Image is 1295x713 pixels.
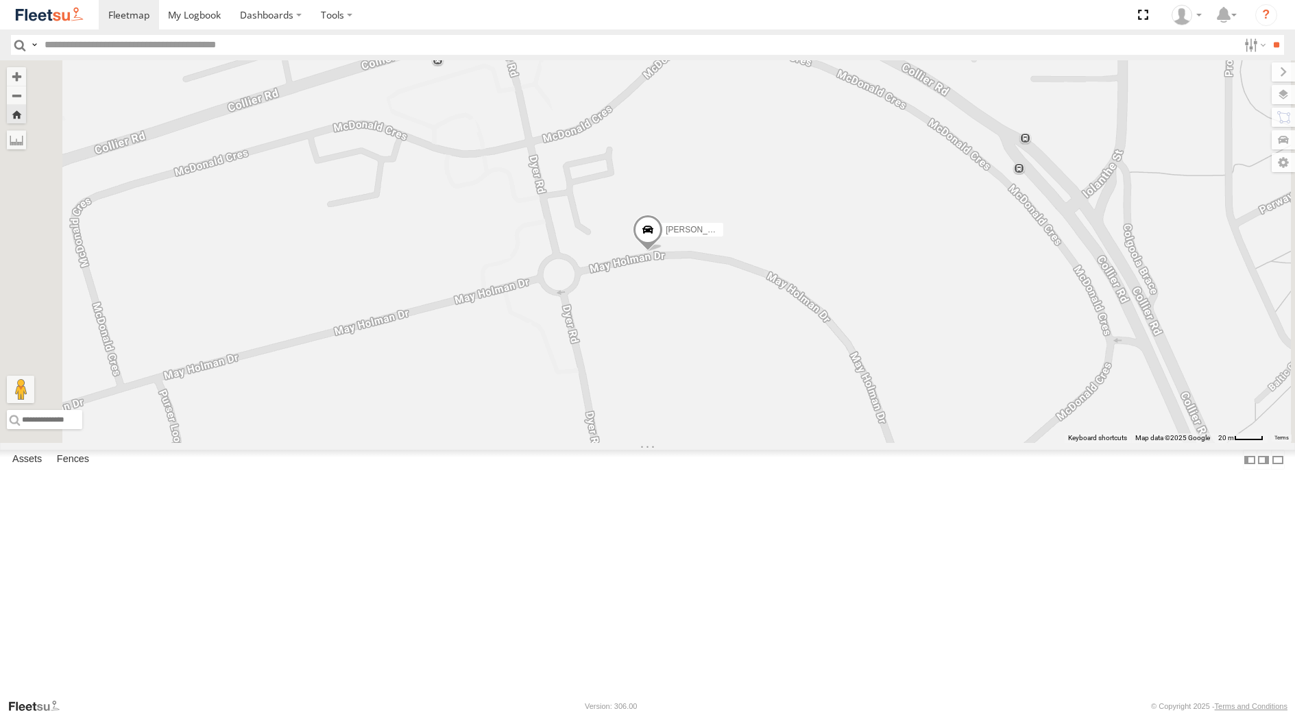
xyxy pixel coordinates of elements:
[29,35,40,55] label: Search Query
[1257,450,1270,470] label: Dock Summary Table to the Right
[1218,434,1234,442] span: 20 m
[50,450,96,470] label: Fences
[7,105,26,123] button: Zoom Home
[1255,4,1277,26] i: ?
[1215,702,1287,710] a: Terms and Conditions
[1239,35,1268,55] label: Search Filter Options
[1214,433,1268,443] button: Map scale: 20 m per 39 pixels
[1068,433,1127,443] button: Keyboard shortcuts
[1271,450,1285,470] label: Hide Summary Table
[14,5,85,24] img: fleetsu-logo-horizontal.svg
[1151,702,1287,710] div: © Copyright 2025 -
[1272,153,1295,172] label: Map Settings
[585,702,637,710] div: Version: 306.00
[7,86,26,105] button: Zoom out
[666,225,779,234] span: [PERSON_NAME] - 1GOI925 -
[1167,5,1207,25] div: TheMaker Systems
[8,699,71,713] a: Visit our Website
[1243,450,1257,470] label: Dock Summary Table to the Left
[7,130,26,149] label: Measure
[1135,434,1210,442] span: Map data ©2025 Google
[7,67,26,86] button: Zoom in
[7,376,34,403] button: Drag Pegman onto the map to open Street View
[5,450,49,470] label: Assets
[1274,435,1289,441] a: Terms (opens in new tab)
